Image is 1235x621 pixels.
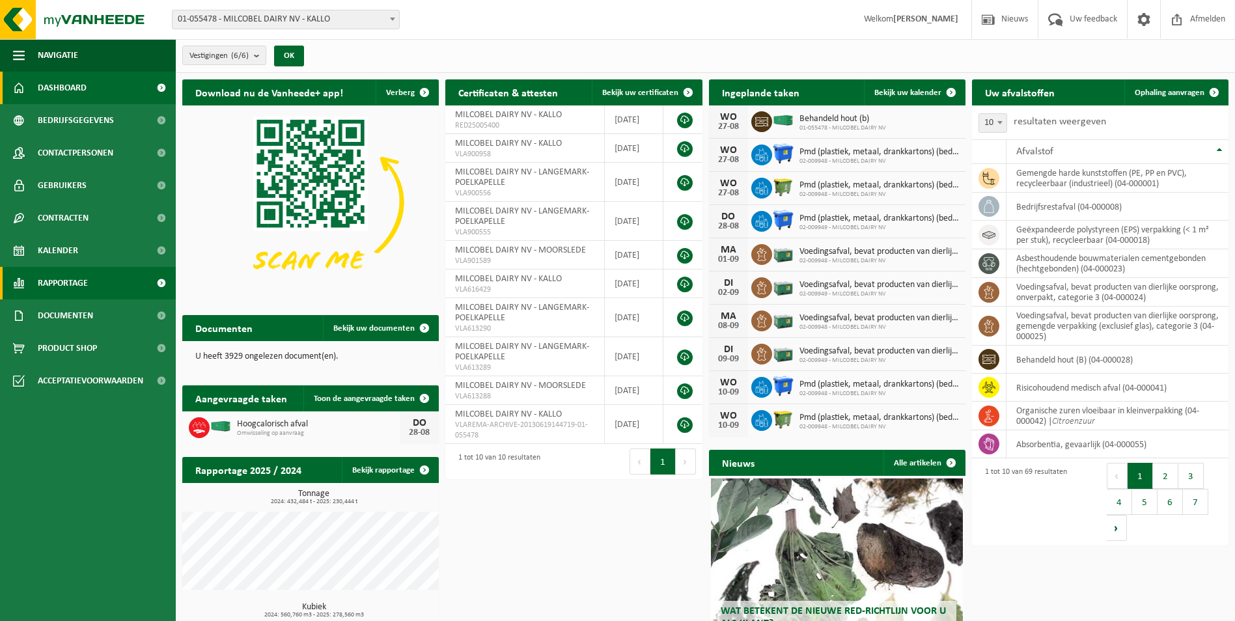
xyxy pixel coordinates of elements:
strong: [PERSON_NAME] [893,14,958,24]
span: MILCOBEL DAIRY NV - KALLO [455,274,562,284]
td: bedrijfsrestafval (04-000008) [1006,193,1228,221]
img: PB-LB-0680-HPE-GN-01 [772,342,794,364]
span: VLA613290 [455,324,594,334]
span: Product Shop [38,332,97,365]
img: WB-1100-HPE-BE-01 [772,375,794,397]
div: WO [715,112,742,122]
span: 02-009948 - MILCOBEL DAIRY NV [799,257,959,265]
button: 4 [1107,489,1132,515]
span: Verberg [386,89,415,97]
span: Hoogcalorisch afval [237,419,400,430]
div: 02-09 [715,288,742,297]
img: WB-1100-HPE-BE-01 [772,209,794,231]
button: Next [1107,515,1127,541]
div: 08-09 [715,322,742,331]
button: 5 [1132,489,1158,515]
a: Alle artikelen [883,450,964,476]
div: 1 tot 10 van 69 resultaten [978,462,1067,542]
div: DO [406,418,432,428]
td: asbesthoudende bouwmaterialen cementgebonden (hechtgebonden) (04-000023) [1006,249,1228,278]
img: WB-1100-HPE-GN-50 [772,408,794,430]
button: 3 [1178,463,1204,489]
button: Verberg [376,79,437,105]
span: MILCOBEL DAIRY NV - LANGEMARK-POELKAPELLE [455,303,589,323]
span: Behandeld hout (b) [799,114,886,124]
button: 6 [1158,489,1183,515]
img: PB-LB-0680-HPE-GN-01 [772,309,794,331]
span: VLA616429 [455,284,594,295]
div: 28-08 [715,222,742,231]
div: DI [715,344,742,355]
a: Ophaling aanvragen [1124,79,1227,105]
h2: Download nu de Vanheede+ app! [182,79,356,105]
span: VLAREMA-ARCHIVE-20130619144719-01-055478 [455,420,594,441]
div: 01-09 [715,255,742,264]
span: Kalender [38,234,78,267]
span: Voedingsafval, bevat producten van dierlijke oorsprong, onverpakt, categorie 3 [799,280,959,290]
div: MA [715,311,742,322]
span: VLA900556 [455,188,594,199]
p: U heeft 3929 ongelezen document(en). [195,352,426,361]
td: absorbentia, gevaarlijk (04-000055) [1006,430,1228,458]
h2: Aangevraagde taken [182,385,300,411]
span: MILCOBEL DAIRY NV - MOORSLEDE [455,381,586,391]
span: Bekijk uw documenten [333,324,415,333]
div: 09-09 [715,355,742,364]
span: 02-009949 - MILCOBEL DAIRY NV [799,290,959,298]
span: 02-009949 - MILCOBEL DAIRY NV [799,357,959,365]
div: DO [715,212,742,222]
button: Previous [630,448,650,475]
span: 2024: 560,760 m3 - 2025: 278,560 m3 [189,612,439,618]
span: Navigatie [38,39,78,72]
button: 1 [650,448,676,475]
span: Gebruikers [38,169,87,202]
td: [DATE] [605,105,664,134]
td: voedingsafval, bevat producten van dierlijke oorsprong, gemengde verpakking (exclusief glas), cat... [1006,307,1228,346]
span: Vestigingen [189,46,249,66]
span: Ophaling aanvragen [1135,89,1204,97]
td: voedingsafval, bevat producten van dierlijke oorsprong, onverpakt, categorie 3 (04-000024) [1006,278,1228,307]
span: Bekijk uw kalender [874,89,941,97]
button: Vestigingen(6/6) [182,46,266,65]
img: Download de VHEPlus App [182,105,439,298]
button: Next [676,448,696,475]
span: VLA613288 [455,391,594,402]
a: Bekijk uw documenten [323,315,437,341]
div: MA [715,245,742,255]
h2: Nieuws [709,450,768,475]
span: Acceptatievoorwaarden [38,365,143,397]
span: Voedingsafval, bevat producten van dierlijke oorsprong, gemengde verpakking (exc... [799,247,959,257]
button: 7 [1183,489,1208,515]
span: 02-009948 - MILCOBEL DAIRY NV [799,191,959,199]
span: Pmd (plastiek, metaal, drankkartons) (bedrijven) [799,180,959,191]
img: PB-LB-0680-HPE-GN-01 [772,275,794,297]
span: Rapportage [38,267,88,299]
span: 02-009948 - MILCOBEL DAIRY NV [799,158,959,165]
div: 27-08 [715,156,742,165]
div: 10-09 [715,421,742,430]
count: (6/6) [231,51,249,60]
td: [DATE] [605,269,664,298]
td: [DATE] [605,405,664,444]
img: HK-XC-40-GN-00 [210,421,232,432]
div: WO [715,411,742,421]
td: [DATE] [605,337,664,376]
span: MILCOBEL DAIRY NV - KALLO [455,409,562,419]
div: 28-08 [406,428,432,437]
span: 10 [978,113,1007,133]
div: WO [715,378,742,388]
button: 1 [1128,463,1153,489]
span: VLA613289 [455,363,594,373]
div: 10-09 [715,388,742,397]
a: Bekijk rapportage [342,457,437,483]
span: Documenten [38,299,93,332]
button: 2 [1153,463,1178,489]
td: organische zuren vloeibaar in kleinverpakking (04-000042) | [1006,402,1228,430]
h2: Ingeplande taken [709,79,812,105]
label: resultaten weergeven [1014,117,1106,127]
td: risicohoudend medisch afval (04-000041) [1006,374,1228,402]
span: VLA900958 [455,149,594,159]
h2: Certificaten & attesten [445,79,571,105]
span: MILCOBEL DAIRY NV - LANGEMARK-POELKAPELLE [455,206,589,227]
i: Citroenzuur [1052,417,1095,426]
